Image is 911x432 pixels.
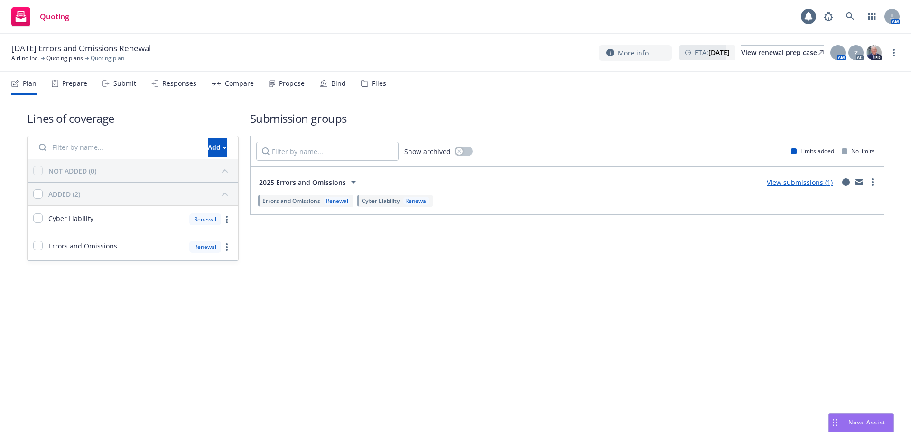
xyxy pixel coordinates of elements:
[189,213,221,225] div: Renewal
[819,7,838,26] a: Report a Bug
[162,80,196,87] div: Responses
[741,46,824,60] div: View renewal prep case
[221,241,232,253] a: more
[404,147,451,156] span: Show archived
[279,80,305,87] div: Propose
[40,13,69,20] span: Quoting
[256,173,362,192] button: 2025 Errors and Omissions
[791,147,834,155] div: Limits added
[23,80,37,87] div: Plan
[695,47,730,57] span: ETA :
[48,166,96,176] div: NOT ADDED (0)
[221,214,232,225] a: more
[113,80,136,87] div: Submit
[829,414,841,432] div: Drag to move
[599,45,672,61] button: More info...
[372,80,386,87] div: Files
[888,47,900,58] a: more
[362,197,400,205] span: Cyber Liability
[403,197,429,205] div: Renewal
[48,189,80,199] div: ADDED (2)
[854,48,858,58] span: Z
[841,7,860,26] a: Search
[11,54,39,63] a: Airlinq Inc.
[189,241,221,253] div: Renewal
[48,163,232,178] button: NOT ADDED (0)
[708,48,730,57] strong: [DATE]
[33,138,202,157] input: Filter by name...
[848,418,886,426] span: Nova Assist
[866,45,882,60] img: photo
[48,213,93,223] span: Cyber Liability
[741,45,824,60] a: View renewal prep case
[331,80,346,87] div: Bind
[262,197,320,205] span: Errors and Omissions
[48,241,117,251] span: Errors and Omissions
[867,176,878,188] a: more
[91,54,124,63] span: Quoting plan
[46,54,83,63] a: Quoting plans
[259,177,346,187] span: 2025 Errors and Omissions
[48,186,232,202] button: ADDED (2)
[208,138,227,157] button: Add
[8,3,73,30] a: Quoting
[836,48,840,58] span: L
[324,197,350,205] div: Renewal
[250,110,884,126] h1: Submission groups
[11,43,151,54] span: [DATE] Errors and Omissions Renewal
[840,176,852,188] a: circleInformation
[208,138,227,156] div: Add
[256,142,399,161] input: Filter by name...
[767,178,833,187] a: View submissions (1)
[842,147,874,155] div: No limits
[863,7,882,26] a: Switch app
[854,176,865,188] a: mail
[828,413,894,432] button: Nova Assist
[618,48,654,58] span: More info...
[225,80,254,87] div: Compare
[62,80,87,87] div: Prepare
[27,110,239,126] h1: Lines of coverage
